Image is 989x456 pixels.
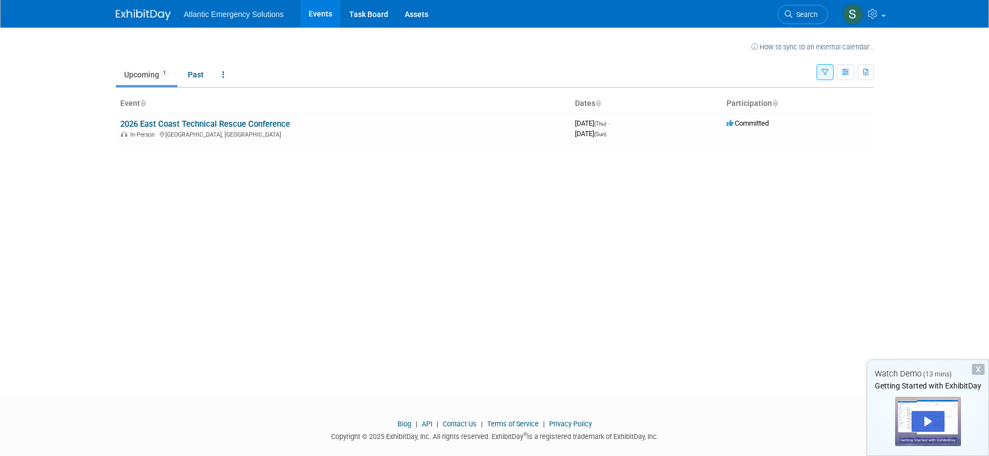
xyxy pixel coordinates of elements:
[912,411,945,432] div: Play
[443,420,477,428] a: Contact Us
[923,370,952,378] span: (13 mins)
[180,64,212,85] a: Past
[594,121,606,127] span: (Thu)
[595,99,601,108] a: Sort by Start Date
[540,420,547,428] span: |
[116,9,171,20] img: ExhibitDay
[549,420,592,428] a: Privacy Policy
[434,420,441,428] span: |
[140,99,146,108] a: Sort by Event Name
[571,94,722,113] th: Dates
[575,130,606,138] span: [DATE]
[120,130,566,138] div: [GEOGRAPHIC_DATA], [GEOGRAPHIC_DATA]
[130,131,158,138] span: In-Person
[722,94,874,113] th: Participation
[120,119,290,129] a: 2026 East Coast Technical Rescue Conference
[116,64,177,85] a: Upcoming1
[778,5,828,24] a: Search
[594,131,606,137] span: (Sun)
[867,368,988,380] div: Watch Demo
[398,420,411,428] a: Blog
[121,131,127,137] img: In-Person Event
[487,420,539,428] a: Terms of Service
[523,431,527,437] sup: ®
[727,119,769,127] span: Committed
[160,69,169,77] span: 1
[792,10,818,19] span: Search
[422,420,432,428] a: API
[116,94,571,113] th: Event
[751,43,874,51] a: How to sync to an external calendar...
[608,119,610,127] span: -
[972,364,985,375] div: Dismiss
[184,10,284,19] span: Atlantic Emergency Solutions
[478,420,485,428] span: |
[575,119,610,127] span: [DATE]
[867,380,988,391] div: Getting Started with ExhibitDay
[842,4,863,25] img: Stephanie Hood
[413,420,420,428] span: |
[772,99,778,108] a: Sort by Participation Type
